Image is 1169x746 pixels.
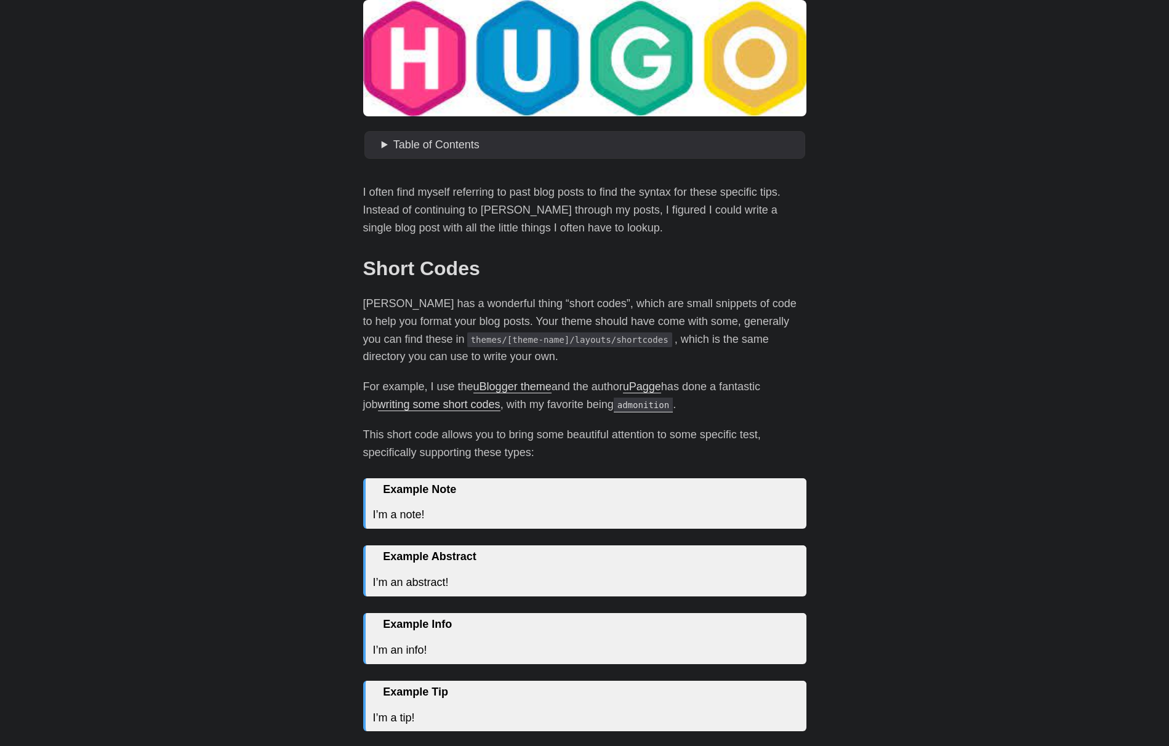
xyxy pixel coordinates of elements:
[614,398,673,411] a: admonition
[373,704,799,732] div: I’m a tip!
[373,501,799,529] div: I’m a note!
[363,378,806,414] p: For example, I use the and the author has done a fantastic job , with my favorite being .
[366,613,806,636] div: Example Info
[623,380,661,393] a: uPagge
[366,478,806,502] div: Example Note
[363,295,806,366] p: [PERSON_NAME] has a wonderful thing “short codes”, which are small snippets of code to help you f...
[363,257,806,280] h2: Short Codes
[467,332,672,347] code: themes/[theme-name]/layouts/shortcodes
[366,681,806,704] div: Example Tip
[373,636,799,664] div: I’m an info!
[363,183,806,236] p: I often find myself referring to past blog posts to find the syntax for these specific tips. Inst...
[366,545,806,569] div: Example Abstract
[614,398,673,412] code: admonition
[373,569,799,596] div: I’m an abstract!
[378,398,500,411] a: writing some short codes
[473,380,552,393] a: uBlogger theme
[382,136,800,154] summary: Table of Contents
[363,426,806,462] p: This short code allows you to bring some beautiful attention to some specific test, specifically ...
[393,138,480,151] span: Table of Contents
